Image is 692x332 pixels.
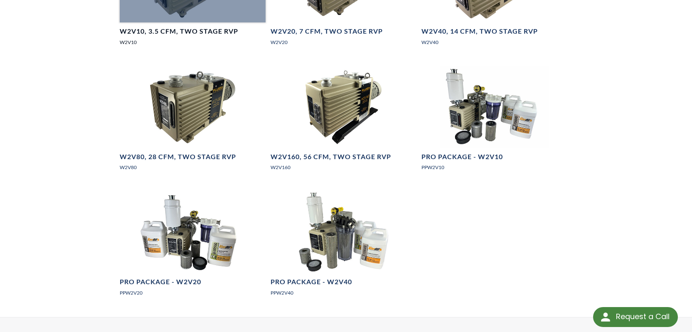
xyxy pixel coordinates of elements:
[120,152,236,161] h4: W2V80, 28 CFM, Two Stage RVP
[271,66,416,178] a: W2V160 Rotary Vane Pump imageW2V160, 56 CFM, Two Stage RVPW2V160
[421,66,567,178] a: W2V10 Vacuum Pump with Oil And Filter Options imagePro Package - W2V10PPW2V10
[120,289,266,297] p: PPW2V20
[271,191,416,303] a: W2V40 Vacuum Pump with Oil And Filter Options imagePro Package - W2V40PPW2V40
[421,163,567,171] p: PPW2V10
[421,27,538,36] h4: W2V40, 14 CFM, Two Stage RVP
[271,38,416,46] p: W2V20
[120,66,266,178] a: W2V80 Rotary Vane Pump imageW2V80, 28 CFM, Two Stage RVPW2V80
[593,307,678,327] div: Request a Call
[271,278,352,286] h4: Pro Package - W2V40
[120,163,266,171] p: W2V80
[271,289,416,297] p: PPW2V40
[120,38,266,46] p: W2V10
[271,163,416,171] p: W2V160
[120,27,238,36] h4: W2V10, 3.5 CFM, Two Stage RVP
[599,310,612,324] img: round button
[271,27,383,36] h4: W2V20, 7 CFM, Two Stage RVP
[271,152,391,161] h4: W2V160, 56 CFM, Two Stage RVP
[421,152,503,161] h4: Pro Package - W2V10
[421,38,567,46] p: W2V40
[120,278,201,286] h4: Pro Package - W2V20
[616,307,670,326] div: Request a Call
[120,191,266,303] a: W2V20 Vacuum Pump with Oil And Filter Options imagePro Package - W2V20PPW2V20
